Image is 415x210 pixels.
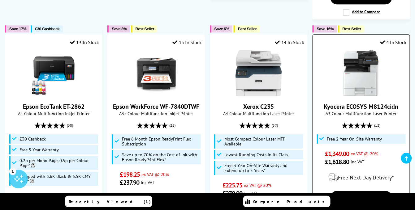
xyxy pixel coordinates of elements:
span: ex VAT @ 20% [351,151,378,157]
div: 13 In Stock [70,39,99,45]
span: ex VAT @ 20% [244,182,272,188]
a: View [331,191,392,204]
span: Best Seller [343,27,361,31]
span: A4 Colour Multifunction Laser Printer [214,111,304,116]
span: ex VAT @ 20% [141,171,169,177]
button: Save 3% [107,25,130,32]
a: Kyocera ECOSYS M8124cidn [324,103,399,111]
span: A3+ Colour Multifunction Inkjet Printer [111,111,201,116]
a: Epson EcoTank ET-2862 [23,103,84,111]
span: (38) [67,120,73,131]
button: Best Seller [131,25,158,32]
img: Epson WorkForce WF-7840DTWF [133,50,179,96]
button: Save 17% [5,25,29,32]
span: Most Compact Colour Laser MFP Available [224,136,301,146]
div: 4 In Stock [380,39,407,45]
a: Epson EcoTank ET-2862 [31,91,77,98]
a: Compare Products [243,196,331,207]
span: A3 Colour Multifunction Laser Printer [316,111,407,116]
div: 15 In Stock [172,39,201,45]
span: Recently Viewed (1) [69,199,151,204]
span: £1,349.00 [325,150,349,158]
span: Compare Products [253,199,328,204]
span: inc VAT [351,159,365,165]
button: £30 Cashback [31,25,63,32]
span: (12) [374,120,381,131]
span: Free 5 Year Warranty [19,147,59,152]
div: 1 [9,168,16,174]
button: Save 16% [313,25,337,32]
span: Free 6 Month Epson ReadyPrint Flex Subscription [122,136,199,146]
span: Free 3 Year On-Site Warranty and Extend up to 5 Years* [224,163,301,173]
img: Xerox C235 [236,50,282,96]
span: £1,618.80 [325,158,349,166]
img: Epson EcoTank ET-2862 [31,50,77,96]
span: £30 Cashback [35,27,59,31]
span: 0.2p per Mono Page, 0.5p per Colour Page* [19,158,97,168]
span: (22) [169,120,175,131]
span: £131.50 [17,192,37,200]
span: inc VAT [244,190,258,196]
span: Lowest Running Costs in its Class [224,152,288,157]
button: Best Seller [234,25,260,32]
span: Best Seller [136,27,154,31]
button: Save 6% [210,25,232,32]
img: Kyocera ECOSYS M8124cidn [338,50,384,96]
a: Xerox C235 [236,91,282,98]
span: Save 3% [112,27,127,31]
div: modal_delivery [111,190,201,207]
span: inc VAT [141,179,154,185]
span: A4 Colour Multifunction Inkjet Printer [8,111,99,116]
a: Epson WorkForce WF-7840DTWF [133,91,179,98]
span: Save 6% [214,27,229,31]
span: Save 17% [9,27,26,31]
span: £225.75 [223,181,243,189]
div: 14 In Stock [275,39,304,45]
label: Add to Compare [343,9,381,16]
a: Kyocera ECOSYS M8124cidn [338,91,384,98]
div: modal_delivery [316,169,407,186]
span: Save 16% [317,27,334,31]
span: Save up to 70% on the Cost of Ink with Epson ReadyPrint Flex* [122,152,199,162]
span: Best Seller [238,27,257,31]
span: £270.90 [223,189,243,197]
span: Shipped with 3.6K Black & 6.5K CMY Inks* [19,174,97,184]
span: (57) [272,120,278,131]
a: Epson WorkForce WF-7840DTWF [113,103,199,111]
a: Recently Viewed (1) [65,196,152,207]
span: £237.90 [120,178,140,187]
span: £198.25 [120,170,140,178]
span: Free 2 Year On-Site Warranty [327,136,382,141]
a: Xerox C235 [244,103,274,111]
span: £30 Cashback [19,136,46,141]
button: Best Seller [338,25,365,32]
